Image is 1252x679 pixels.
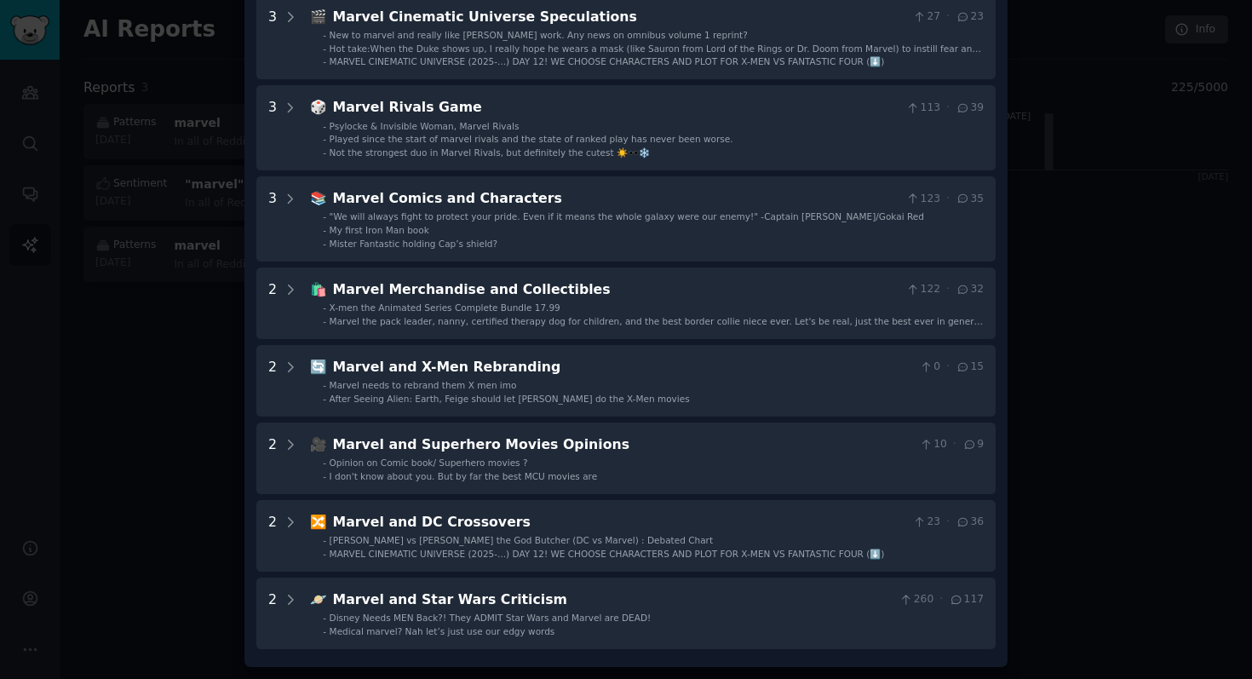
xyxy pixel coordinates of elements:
[330,457,528,468] span: Opinion on Comic book/ Superhero movies ?
[268,7,277,68] div: 3
[330,134,733,144] span: Played since the start of marvel rivals and the state of ranked play has never been worse.
[956,360,984,375] span: 15
[323,315,326,327] div: -
[330,239,497,249] span: Mister Fantastic holding Cap’s shield?
[333,188,900,210] div: Marvel Comics and Characters
[919,437,947,452] span: 10
[310,359,327,375] span: 🔄
[310,514,327,530] span: 🔀
[330,549,885,559] span: MARVEL CINEMATIC UNIVERSE (2025-...) DAY 12! WE CHOOSE CHARACTERS AND PLOT FOR X-MEN VS FANTASTIC...
[323,302,326,314] div: -
[330,626,555,636] span: Medical marvel? Nah let’s just use our edgy words
[268,279,277,327] div: 2
[323,210,326,222] div: -
[333,357,913,378] div: Marvel and X-Men Rebranding
[330,380,517,390] span: Marvel needs to rebrand them X men imo
[946,515,950,530] span: ·
[330,121,520,131] span: Psylocke & Invisible Woman, Marvel Rivals
[268,357,277,405] div: 2
[905,282,940,297] span: 122
[333,512,906,533] div: Marvel and DC Crossovers
[330,471,598,481] span: I don't know about you. But by far the best MCU movies are
[905,192,940,207] span: 123
[323,470,326,482] div: -
[323,457,326,469] div: -
[323,379,326,391] div: -
[323,625,326,637] div: -
[333,97,900,118] div: Marvel Rivals Game
[323,238,326,250] div: -
[268,590,277,637] div: 2
[323,43,326,55] div: -
[323,55,326,67] div: -
[330,394,690,404] span: After Seeing Alien: Earth, Feige should let [PERSON_NAME] do the X-Men movies
[946,282,950,297] span: ·
[330,56,885,66] span: MARVEL CINEMATIC UNIVERSE (2025-...) DAY 12! WE CHOOSE CHARACTERS AND PLOT FOR X-MEN VS FANTASTIC...
[333,590,893,611] div: Marvel and Star Wars Criticism
[330,211,924,222] span: "We will always fight to protect your pride. Even if it means the whole galaxy were our enemy!" -...
[946,9,950,25] span: ·
[905,101,940,116] span: 113
[323,120,326,132] div: -
[946,101,950,116] span: ·
[310,436,327,452] span: 🎥
[962,437,984,452] span: 9
[956,192,984,207] span: 35
[330,613,652,623] span: Disney Needs MEN Back?! They ADMIT Star Wars and Marvel are DEAD!
[330,302,560,313] span: X-men the Animated Series Complete Bundle 17.99
[333,7,906,28] div: Marvel Cinematic Universe Speculations
[330,225,429,235] span: My first Iron Man book
[310,190,327,206] span: 📚
[323,612,326,624] div: -
[323,133,326,145] div: -
[330,316,983,338] span: Marvel the pack leader, nanny, certified therapy dog for children, and the best border collie nie...
[268,188,277,250] div: 3
[330,43,981,66] span: Hot take:When the Duke shows up, I really hope he wears a mask (like Sauron from Lord of the Ring...
[330,30,748,40] span: New to marvel and really like [PERSON_NAME] work. Any news on omnibus volume 1 reprint?
[310,281,327,297] span: 🛍️
[268,434,277,482] div: 2
[310,9,327,25] span: 🎬
[310,591,327,607] span: 🪐
[946,192,950,207] span: ·
[949,592,984,607] span: 117
[268,97,277,158] div: 3
[956,515,984,530] span: 36
[323,29,326,41] div: -
[953,437,956,452] span: ·
[323,534,326,546] div: -
[899,592,933,607] span: 260
[323,393,326,405] div: -
[330,535,713,545] span: [PERSON_NAME] vs [PERSON_NAME] the God Butcher (DC vs Marvel) : Debated Chart
[956,9,984,25] span: 23
[268,512,277,560] div: 2
[956,101,984,116] span: 39
[323,224,326,236] div: -
[956,282,984,297] span: 32
[912,9,940,25] span: 27
[939,592,943,607] span: ·
[912,515,940,530] span: 23
[333,279,900,301] div: Marvel Merchandise and Collectibles
[946,360,950,375] span: ·
[333,434,913,456] div: Marvel and Superhero Movies Opinions
[323,147,326,158] div: -
[323,548,326,560] div: -
[919,360,940,375] span: 0
[330,147,650,158] span: Not the strongest duo in Marvel Rivals, but definitely the cutest ☀️🕶️❄️
[310,99,327,115] span: 🎲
